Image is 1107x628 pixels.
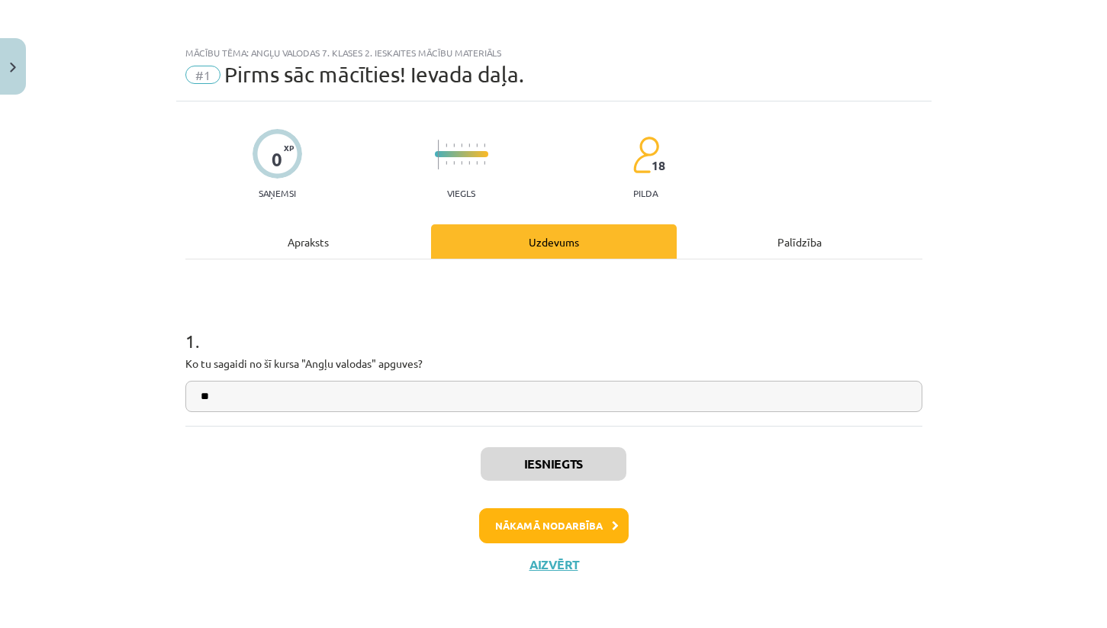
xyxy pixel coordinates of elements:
div: Mācību tēma: Angļu valodas 7. klases 2. ieskaites mācību materiāls [185,47,922,58]
p: Ko tu sagaidi no šī kursa "Angļu valodas" apguves? [185,356,922,372]
img: icon-short-line-57e1e144782c952c97e751825c79c345078a6d821885a25fce030b3d8c18986b.svg [446,161,447,165]
div: Apraksts [185,224,431,259]
img: icon-short-line-57e1e144782c952c97e751825c79c345078a6d821885a25fce030b3d8c18986b.svg [484,161,485,165]
img: icon-short-line-57e1e144782c952c97e751825c79c345078a6d821885a25fce030b3d8c18986b.svg [446,143,447,147]
img: icon-short-line-57e1e144782c952c97e751825c79c345078a6d821885a25fce030b3d8c18986b.svg [476,143,478,147]
div: Palīdzība [677,224,922,259]
img: icon-short-line-57e1e144782c952c97e751825c79c345078a6d821885a25fce030b3d8c18986b.svg [461,143,462,147]
p: pilda [633,188,658,198]
img: icon-short-line-57e1e144782c952c97e751825c79c345078a6d821885a25fce030b3d8c18986b.svg [453,161,455,165]
img: icon-close-lesson-0947bae3869378f0d4975bcd49f059093ad1ed9edebbc8119c70593378902aed.svg [10,63,16,72]
span: XP [284,143,294,152]
p: Viegls [447,188,475,198]
img: icon-short-line-57e1e144782c952c97e751825c79c345078a6d821885a25fce030b3d8c18986b.svg [468,161,470,165]
h1: 1 . [185,304,922,351]
img: icon-long-line-d9ea69661e0d244f92f715978eff75569469978d946b2353a9bb055b3ed8787d.svg [438,140,439,169]
img: icon-short-line-57e1e144782c952c97e751825c79c345078a6d821885a25fce030b3d8c18986b.svg [468,143,470,147]
div: 0 [272,149,282,170]
p: Saņemsi [253,188,302,198]
span: Pirms sāc mācīties! Ievada daļa. [224,62,524,87]
span: 18 [652,159,665,172]
button: Aizvērt [525,557,583,572]
button: Nākamā nodarbība [479,508,629,543]
img: icon-short-line-57e1e144782c952c97e751825c79c345078a6d821885a25fce030b3d8c18986b.svg [476,161,478,165]
div: Uzdevums [431,224,677,259]
img: icon-short-line-57e1e144782c952c97e751825c79c345078a6d821885a25fce030b3d8c18986b.svg [461,161,462,165]
img: icon-short-line-57e1e144782c952c97e751825c79c345078a6d821885a25fce030b3d8c18986b.svg [453,143,455,147]
span: #1 [185,66,220,84]
img: icon-short-line-57e1e144782c952c97e751825c79c345078a6d821885a25fce030b3d8c18986b.svg [484,143,485,147]
img: students-c634bb4e5e11cddfef0936a35e636f08e4e9abd3cc4e673bd6f9a4125e45ecb1.svg [632,136,659,174]
button: Iesniegts [481,447,626,481]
